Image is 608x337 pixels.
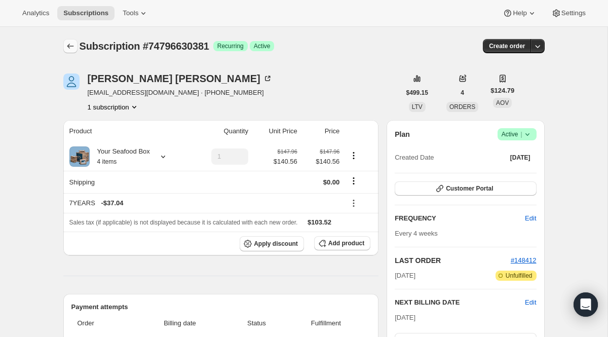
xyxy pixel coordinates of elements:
th: Product [63,120,191,142]
span: ORDERS [449,103,475,110]
h2: Plan [395,129,410,139]
span: Add product [328,239,364,247]
span: Subscriptions [63,9,108,17]
span: Fulfillment [287,318,364,328]
span: Create order [489,42,525,50]
span: David Kotula [63,73,80,90]
button: Product actions [346,150,362,161]
h2: LAST ORDER [395,255,511,266]
div: 7YEARS [69,198,340,208]
span: AOV [496,99,509,106]
span: Created Date [395,153,434,163]
span: Status [232,318,281,328]
span: 4 [461,89,464,97]
span: $124.79 [490,86,514,96]
button: [DATE] [504,151,537,165]
span: [DATE] [395,314,415,321]
span: Recurring [217,42,244,50]
h2: Payment attempts [71,302,371,312]
span: | [520,130,522,138]
button: Create order [483,39,531,53]
span: LTV [412,103,423,110]
span: Help [513,9,526,17]
button: $499.15 [400,86,434,100]
span: Billing date [134,318,225,328]
th: Unit Price [251,120,300,142]
span: $0.00 [323,178,340,186]
span: Unfulfilled [506,272,533,280]
span: $103.52 [308,218,331,226]
button: Apply discount [240,236,304,251]
span: Sales tax (if applicable) is not displayed because it is calculated with each new order. [69,219,298,226]
small: $147.96 [320,148,339,155]
h2: NEXT BILLING DATE [395,297,525,308]
button: Shipping actions [346,175,362,186]
div: Open Intercom Messenger [574,292,598,317]
th: Quantity [191,120,251,142]
div: Your Seafood Box [90,146,150,167]
button: Product actions [88,102,139,112]
div: [PERSON_NAME] [PERSON_NAME] [88,73,273,84]
span: $140.56 [303,157,340,167]
h2: FREQUENCY [395,213,525,223]
span: Tools [123,9,138,17]
button: Settings [545,6,592,20]
span: [DATE] [395,271,415,281]
th: Order [71,312,131,334]
small: 4 items [97,158,117,165]
button: Edit [519,210,542,227]
button: Subscriptions [63,39,78,53]
button: Customer Portal [395,181,536,196]
small: $147.96 [278,148,297,155]
button: 4 [454,86,470,100]
button: #148412 [511,255,537,266]
span: Edit [525,213,536,223]
span: Customer Portal [446,184,493,193]
span: Active [502,129,533,139]
th: Price [300,120,343,142]
button: Help [497,6,543,20]
button: Tools [117,6,155,20]
span: [DATE] [510,154,530,162]
img: product img [69,146,90,167]
a: #148412 [511,256,537,264]
span: $140.56 [274,157,297,167]
span: Settings [561,9,586,17]
button: Edit [525,297,536,308]
span: Subscription #74796630381 [80,41,209,52]
span: Analytics [22,9,49,17]
span: $499.15 [406,89,428,97]
span: Active [254,42,271,50]
span: - $37.04 [101,198,123,208]
span: [EMAIL_ADDRESS][DOMAIN_NAME] · [PHONE_NUMBER] [88,88,273,98]
th: Shipping [63,171,191,193]
span: Every 4 weeks [395,230,438,237]
button: Analytics [16,6,55,20]
button: Add product [314,236,370,250]
span: Apply discount [254,240,298,248]
button: Subscriptions [57,6,115,20]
